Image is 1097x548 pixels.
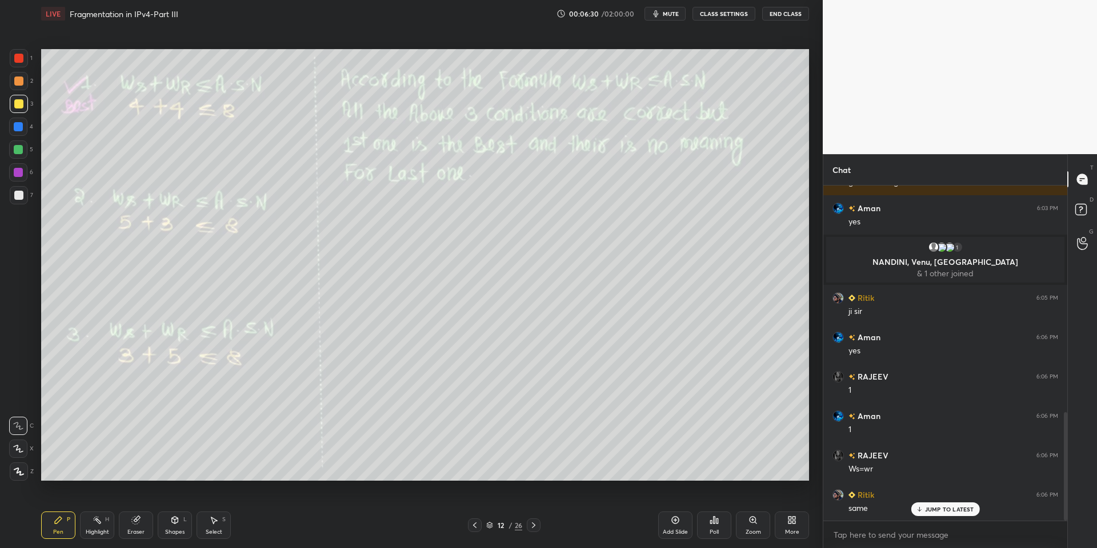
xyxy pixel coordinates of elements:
div: Eraser [127,529,145,535]
div: LIVE [41,7,65,21]
div: S [222,517,226,522]
div: Poll [710,529,719,535]
div: More [785,529,799,535]
button: mute [644,7,686,21]
div: L [183,517,187,522]
div: 4 [9,118,33,136]
div: P [67,517,70,522]
div: 5 [9,140,33,159]
div: Highlight [86,529,109,535]
div: 3 [10,95,33,113]
p: D [1090,195,1094,204]
p: G [1089,227,1094,236]
p: JUMP TO LATEST [925,506,974,513]
div: Pen [53,529,63,535]
div: 1 [10,49,33,67]
p: T [1090,163,1094,172]
h4: Fragmentation in IPv4-Part III [70,9,178,19]
div: Zoom [746,529,761,535]
div: X [9,440,34,458]
div: 12 [495,522,507,529]
button: End Class [762,7,809,21]
div: 2 [10,72,33,90]
div: C [9,417,34,435]
div: Select [206,529,222,535]
div: H [105,517,109,522]
div: 6 [9,163,33,182]
div: 7 [10,186,33,204]
span: mute [663,10,679,18]
div: Z [10,462,34,481]
div: Shapes [165,529,185,535]
button: CLASS SETTINGS [692,7,755,21]
div: / [509,522,513,529]
div: Add Slide [663,529,688,535]
div: grid [823,186,1067,521]
p: Chat [823,155,860,185]
div: 26 [515,520,522,530]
